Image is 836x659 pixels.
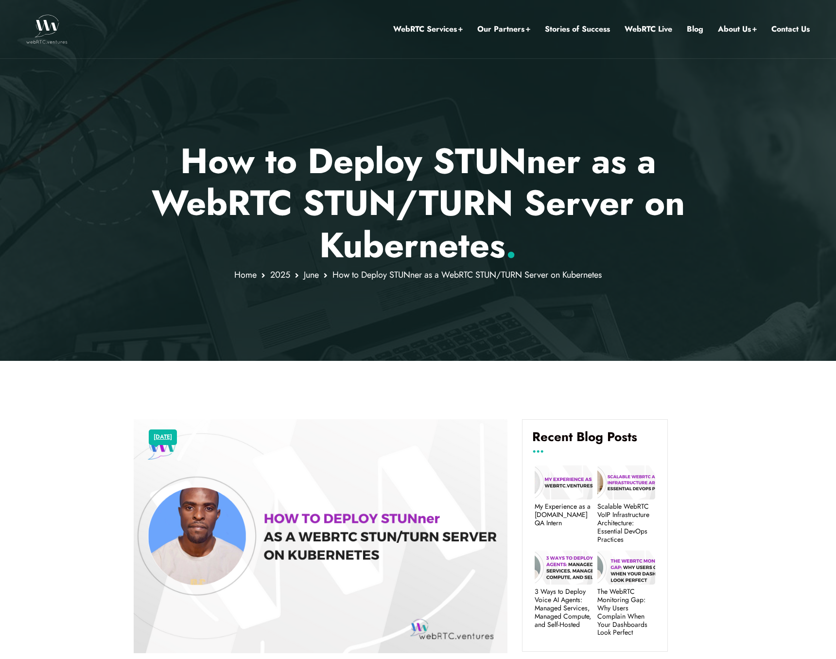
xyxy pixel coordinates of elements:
[625,23,672,36] a: WebRTC Live
[532,429,658,452] h4: Recent Blog Posts
[134,140,703,266] p: How to Deploy STUNner as a WebRTC STUN/TURN Server on Kubernetes
[393,23,463,36] a: WebRTC Services
[477,23,530,36] a: Our Partners
[270,268,290,281] a: 2025
[304,268,319,281] a: June
[154,431,172,444] a: [DATE]
[535,502,592,527] a: My Experience as a [DOMAIN_NAME] QA Intern
[26,15,68,44] img: WebRTC.ventures
[545,23,610,36] a: Stories of Success
[505,220,517,270] span: .
[597,588,655,637] a: The WebRTC Monitoring Gap: Why Users Complain When Your Dashboards Look Perfect
[771,23,810,36] a: Contact Us
[535,588,592,628] a: 3 Ways to Deploy Voice AI Agents: Managed Services, Managed Compute, and Self-Hosted
[597,502,655,543] a: Scalable WebRTC VoIP Infrastructure Architecture: Essential DevOps Practices
[687,23,703,36] a: Blog
[718,23,757,36] a: About Us
[234,268,257,281] a: Home
[332,268,602,281] span: How to Deploy STUNner as a WebRTC STUN/TURN Server on Kubernetes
